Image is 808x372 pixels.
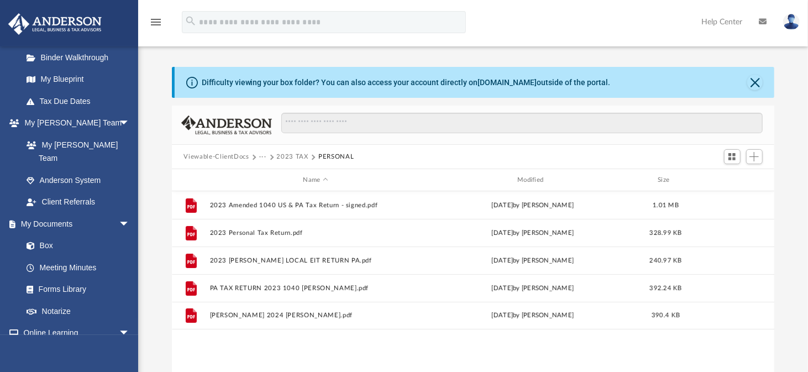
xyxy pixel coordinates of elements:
button: Add [746,149,763,165]
img: Anderson Advisors Platinum Portal [5,13,105,35]
i: search [185,15,197,27]
div: [DATE] by [PERSON_NAME] [427,201,639,211]
div: [DATE] by [PERSON_NAME] [427,228,639,238]
a: My [PERSON_NAME] Team [15,134,135,169]
div: Modified [426,175,638,185]
img: User Pic [783,14,800,30]
input: Search files and folders [281,113,762,134]
a: My [PERSON_NAME] Teamarrow_drop_down [8,112,141,134]
button: Viewable-ClientDocs [183,152,249,162]
button: 2023 [PERSON_NAME] LOCAL EIT RETURN PA.pdf [209,257,422,264]
button: PA TAX RETURN 2023 1040 [PERSON_NAME].pdf [209,285,422,292]
div: Name [209,175,421,185]
div: [DATE] by [PERSON_NAME] [427,284,639,294]
div: id [176,175,204,185]
div: Size [643,175,688,185]
div: [DATE] by [PERSON_NAME] [427,311,639,321]
button: [PERSON_NAME] 2024 [PERSON_NAME].pdf [209,312,422,319]
a: Box [15,235,135,257]
button: 2023 TAX [277,152,308,162]
div: id [692,175,770,185]
span: arrow_drop_down [119,112,141,135]
a: menu [149,21,162,29]
i: menu [149,15,162,29]
a: My Documentsarrow_drop_down [8,213,141,235]
a: Client Referrals [15,191,141,213]
a: Notarize [15,300,141,322]
a: Forms Library [15,279,135,301]
button: 2023 Amended 1040 US & PA Tax Return - signed.pdf [209,202,422,209]
a: My Blueprint [15,69,141,91]
a: Binder Walkthrough [15,46,146,69]
a: Meeting Minutes [15,256,141,279]
div: [DATE] by [PERSON_NAME] [427,256,639,266]
button: ··· [259,152,266,162]
a: Anderson System [15,169,141,191]
button: 2023 Personal Tax Return.pdf [209,229,422,237]
span: arrow_drop_down [119,213,141,235]
span: 392.24 KB [649,285,681,291]
a: Online Learningarrow_drop_down [8,322,141,344]
button: Close [747,75,763,90]
span: 240.97 KB [649,258,681,264]
div: Difficulty viewing your box folder? You can also access your account directly on outside of the p... [202,77,611,88]
button: Switch to Grid View [724,149,741,165]
span: arrow_drop_down [119,322,141,345]
span: 328.99 KB [649,230,681,236]
span: 1.01 MB [653,202,679,208]
span: 390.4 KB [652,312,680,318]
a: Tax Due Dates [15,90,146,112]
button: PERSONAL [318,152,354,162]
a: [DOMAIN_NAME] [478,78,537,87]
